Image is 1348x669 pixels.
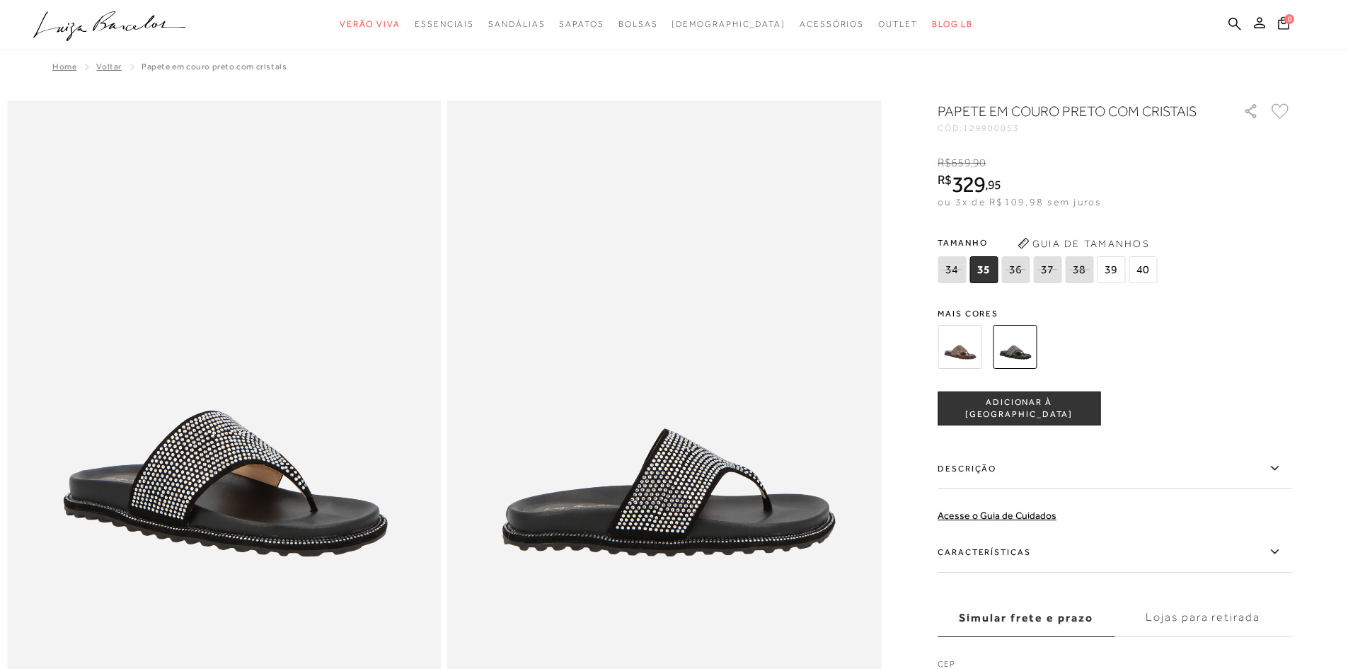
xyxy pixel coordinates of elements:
i: R$ [938,156,951,169]
span: 35 [969,256,998,283]
label: Simular frete e prazo [938,599,1114,637]
a: noSubCategoriesText [415,11,474,38]
a: noSubCategoriesText [878,11,918,38]
span: Acessórios [800,19,864,29]
span: 34 [938,256,966,283]
span: 38 [1065,256,1093,283]
label: Descrição [938,448,1291,489]
span: 90 [973,156,986,169]
span: 659 [951,156,970,169]
span: [DEMOGRAPHIC_DATA] [672,19,785,29]
span: 95 [988,177,1001,192]
span: 129900053 [963,123,1020,133]
i: , [971,156,986,169]
a: noSubCategoriesText [800,11,864,38]
span: 40 [1129,256,1157,283]
span: Verão Viva [340,19,401,29]
a: Home [52,62,76,72]
span: ou 3x de R$109,98 sem juros [938,196,1101,207]
a: Voltar [96,62,122,72]
button: 0 [1274,16,1294,35]
a: noSubCategoriesText [672,11,785,38]
a: noSubCategoriesText [488,11,545,38]
span: 0 [1284,14,1294,24]
button: ADICIONAR À [GEOGRAPHIC_DATA] [938,391,1100,425]
img: PAPETE EM COURO PRETO COM CRISTAIS [993,325,1037,369]
div: CÓD: [938,124,1221,132]
span: Mais cores [938,309,1291,318]
a: noSubCategoriesText [559,11,604,38]
span: Essenciais [415,19,474,29]
span: Tamanho [938,232,1160,253]
a: noSubCategoriesText [340,11,401,38]
label: Lojas para retirada [1114,599,1291,637]
label: Características [938,532,1291,573]
span: 39 [1097,256,1125,283]
i: , [985,178,1001,191]
span: Outlet [878,19,918,29]
span: 36 [1001,256,1030,283]
i: R$ [938,173,952,186]
a: Acesse o Guia de Cuidados [938,510,1056,521]
span: Bolsas [618,19,658,29]
span: BLOG LB [932,19,973,29]
a: BLOG LB [932,11,973,38]
h1: PAPETE EM COURO PRETO COM CRISTAIS [938,101,1203,121]
img: PAPETE EM COURO COFFEE COM CRISTAIS [938,325,981,369]
a: noSubCategoriesText [618,11,658,38]
span: Sandálias [488,19,545,29]
span: PAPETE EM COURO PRETO COM CRISTAIS [142,62,287,72]
span: Sapatos [559,19,604,29]
button: Guia de Tamanhos [1013,232,1154,255]
span: 329 [952,171,985,197]
span: ADICIONAR À [GEOGRAPHIC_DATA] [938,396,1100,421]
span: 37 [1033,256,1061,283]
